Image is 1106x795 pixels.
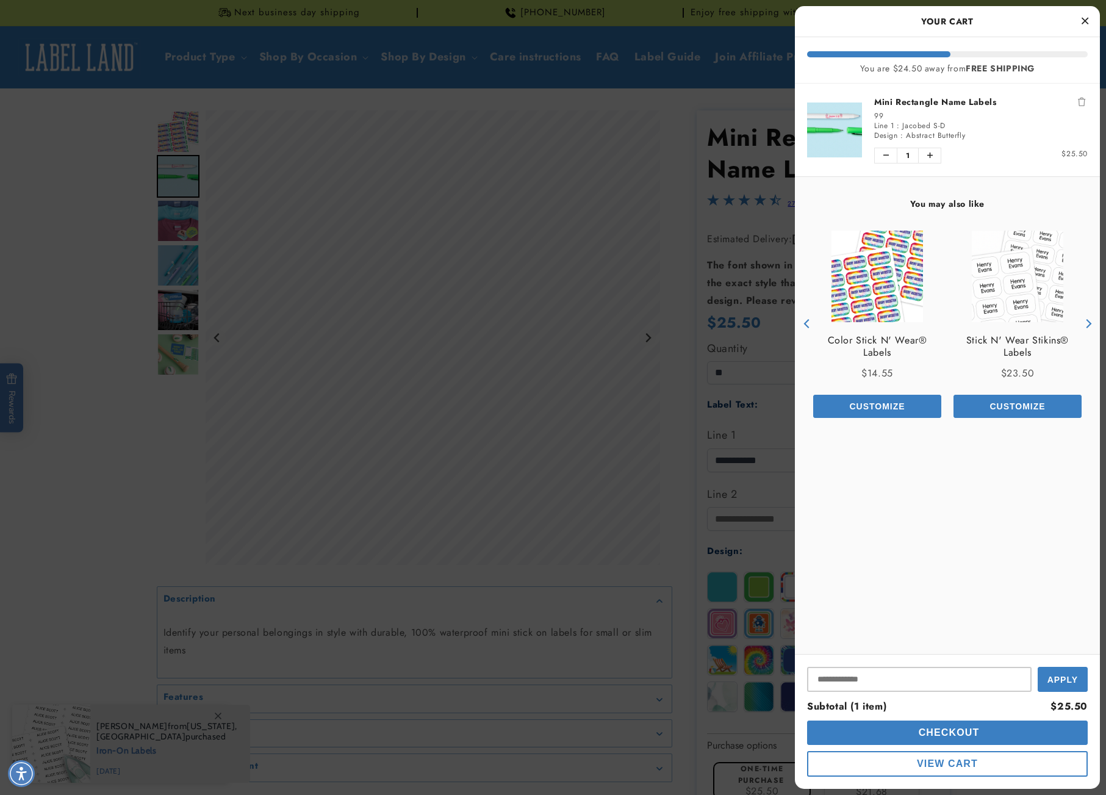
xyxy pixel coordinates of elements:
input: Input Discount [807,667,1032,692]
span: $14.55 [861,366,893,380]
img: Color Stick N' Wear® Labels - Label Land [831,231,923,322]
button: Previous [798,315,816,333]
div: You are $24.50 away from [807,63,1088,74]
span: Customize [989,401,1045,411]
span: View Cart [917,758,978,769]
span: Checkout [916,727,980,738]
button: Add the product, Color Stick N' Wear® Labels to Cart [813,395,941,418]
a: View Color Stick N' Wear® Labels [813,334,941,359]
button: Add the product, Stick N' Wear Stikins® Labels to Cart [953,395,1082,418]
iframe: Sign Up via Text for Offers [10,697,154,734]
a: View Stick N' Wear Stikins® Labels [953,334,1082,359]
button: Close Cart [1075,12,1094,31]
span: Design [874,130,898,141]
span: Apply [1047,675,1078,685]
b: FREE SHIPPING [966,62,1035,74]
div: $25.50 [1050,698,1088,716]
span: Abstract Butterfly [906,130,965,141]
span: : [900,130,903,141]
h4: You may also like [807,198,1088,209]
button: cart [807,751,1088,777]
span: 1 [897,148,919,163]
span: : [897,120,900,131]
img: View Stick N' Wear Stikins® Labels [972,231,1063,322]
button: Increase quantity of Mini Rectangle Name Labels [919,148,941,163]
div: Accessibility Menu [8,760,35,787]
div: product [807,218,947,430]
button: Apply [1038,667,1088,692]
span: Jacobed S-D [902,120,946,131]
button: Remove Mini Rectangle Name Labels [1075,96,1088,108]
span: Customize [849,401,905,411]
span: Subtotal (1 item) [807,699,886,713]
li: product [807,84,1088,176]
span: Line 1 [874,120,894,131]
div: 99 [874,111,1088,121]
button: Decrease quantity of Mini Rectangle Name Labels [875,148,897,163]
button: Next [1079,315,1097,333]
img: Mini Rectangle Name Labels - Label Land [807,103,862,157]
h2: Your Cart [807,12,1088,31]
span: $25.50 [1061,148,1088,159]
div: product [947,218,1088,430]
span: $23.50 [1001,366,1035,380]
a: Mini Rectangle Name Labels [874,96,1088,108]
button: cart [807,721,1088,745]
